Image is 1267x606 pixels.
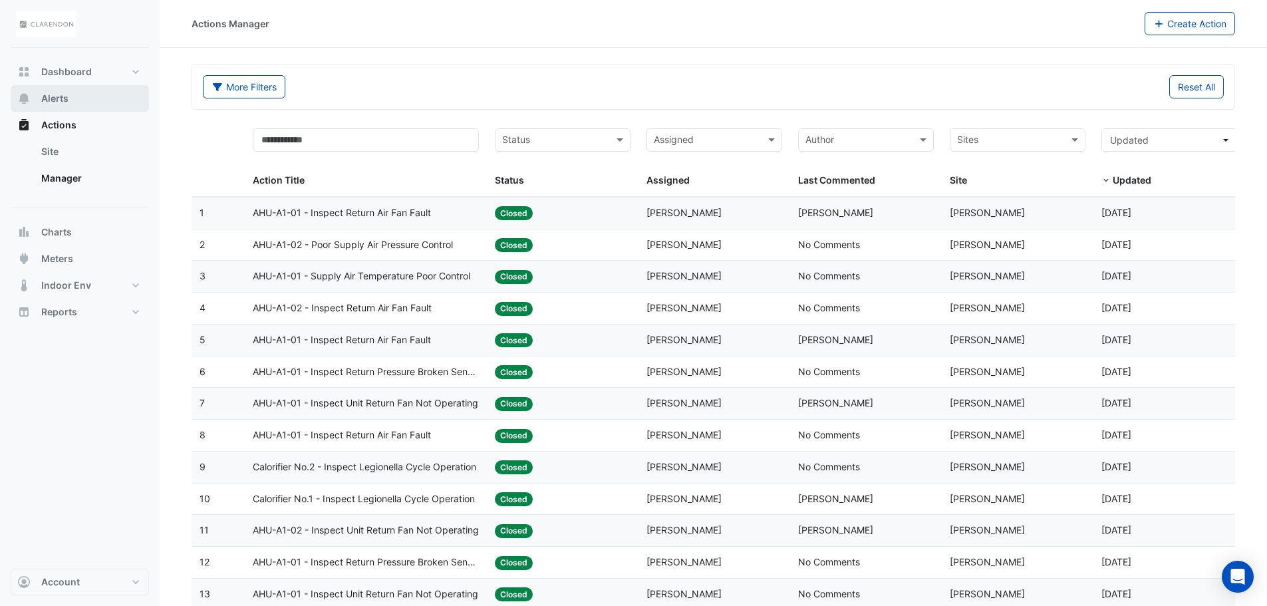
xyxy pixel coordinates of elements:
span: AHU-A1-01 - Inspect Return Pressure Broken Sensor [253,365,480,380]
span: AHU-A1-01 - Inspect Return Air Fan Fault [253,428,431,443]
span: AHU-A1-01 - Inspect Return Pressure Broken Sensor [253,555,480,570]
span: [PERSON_NAME] [646,556,722,567]
span: 2025-08-12T09:01:19.335 [1101,429,1131,440]
app-icon: Dashboard [17,65,31,78]
span: [PERSON_NAME] [950,588,1025,599]
span: Calorifier No.2 - Inspect Legionella Cycle Operation [253,460,476,475]
span: No Comments [798,588,860,599]
span: 6 [200,366,206,377]
span: No Comments [798,239,860,250]
span: 8 [200,429,206,440]
button: Reports [11,299,149,325]
span: No Comments [798,270,860,281]
span: [PERSON_NAME] [798,207,873,218]
span: Closed [495,302,533,316]
span: AHU-A1-01 - Inspect Return Air Fan Fault [253,206,431,221]
span: 5 [200,334,206,345]
app-icon: Actions [17,118,31,132]
span: 2025-08-13T09:37:07.474 [1101,334,1131,345]
span: Closed [495,206,533,220]
span: [PERSON_NAME] [646,524,722,535]
span: 4 [200,302,206,313]
span: Updated [1113,174,1151,186]
span: [PERSON_NAME] [950,524,1025,535]
span: AHU-A1-01 - Inspect Unit Return Fan Not Operating [253,587,478,602]
span: 2025-07-16T09:01:57.899 [1101,524,1131,535]
span: AHU-A1-01 - Supply Air Temperature Poor Control [253,269,470,284]
span: No Comments [798,429,860,440]
button: Meters [11,245,149,272]
span: [PERSON_NAME] [950,207,1025,218]
span: 3 [200,270,206,281]
span: No Comments [798,461,860,472]
span: [PERSON_NAME] [646,270,722,281]
span: Closed [495,333,533,347]
span: [PERSON_NAME] [950,461,1025,472]
span: [PERSON_NAME] [646,239,722,250]
span: Calorifier No.1 - Inspect Legionella Cycle Operation [253,492,475,507]
span: [PERSON_NAME] [798,334,873,345]
span: Closed [495,492,533,506]
app-icon: Indoor Env [17,279,31,292]
button: Alerts [11,85,149,112]
span: Closed [495,460,533,474]
span: AHU-A1-01 - Inspect Unit Return Fan Not Operating [253,396,478,411]
button: Indoor Env [11,272,149,299]
a: Site [31,138,149,165]
span: 9 [200,461,206,472]
span: Closed [495,365,533,379]
span: 2025-08-15T16:22:26.904 [1101,239,1131,250]
span: Indoor Env [41,279,91,292]
span: [PERSON_NAME] [798,397,873,408]
span: Last Commented [798,174,875,186]
span: [PERSON_NAME] [646,207,722,218]
a: Manager [31,165,149,192]
span: [PERSON_NAME] [950,334,1025,345]
span: 7 [200,397,205,408]
span: 1 [200,207,204,218]
span: Charts [41,226,72,239]
span: 2025-07-14T08:09:54.140 [1101,556,1131,567]
span: [PERSON_NAME] [646,461,722,472]
span: Closed [495,524,533,538]
span: [PERSON_NAME] [646,334,722,345]
span: [PERSON_NAME] [646,302,722,313]
span: Closed [495,238,533,252]
span: 2025-08-20T08:55:15.608 [1101,207,1131,218]
span: 2025-07-14T08:09:45.462 [1101,588,1131,599]
span: [PERSON_NAME] [646,366,722,377]
span: [PERSON_NAME] [950,493,1025,504]
span: No Comments [798,556,860,567]
span: Assigned [646,174,690,186]
app-icon: Meters [17,252,31,265]
button: Account [11,569,149,595]
span: Updated [1110,134,1149,146]
span: Account [41,575,80,589]
div: Actions Manager [192,17,269,31]
span: [PERSON_NAME] [950,302,1025,313]
span: 13 [200,588,210,599]
span: Actions [41,118,76,132]
span: [PERSON_NAME] [950,556,1025,567]
span: Status [495,174,524,186]
span: Closed [495,270,533,284]
span: Dashboard [41,65,92,78]
span: [PERSON_NAME] [950,429,1025,440]
span: AHU-A1-01 - Inspect Return Air Fan Fault [253,333,431,348]
span: Reports [41,305,77,319]
span: [PERSON_NAME] [950,397,1025,408]
button: More Filters [203,75,285,98]
div: Open Intercom Messenger [1222,561,1254,593]
app-icon: Reports [17,305,31,319]
span: Site [950,174,967,186]
span: No Comments [798,302,860,313]
span: Closed [495,556,533,570]
span: 2 [200,239,205,250]
span: [PERSON_NAME] [646,493,722,504]
span: 2025-08-15T16:22:17.020 [1101,270,1131,281]
span: 2025-08-12T16:04:10.907 [1101,397,1131,408]
span: Alerts [41,92,69,105]
span: [PERSON_NAME] [646,429,722,440]
span: Action Title [253,174,305,186]
span: 12 [200,556,210,567]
